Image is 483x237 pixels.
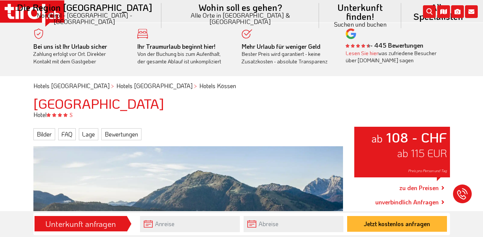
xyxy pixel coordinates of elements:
i: Kontakt [465,5,478,18]
small: Alle Orte in [GEOGRAPHIC_DATA] & [GEOGRAPHIC_DATA] [170,12,310,25]
b: - 445 Bewertungen [346,41,423,49]
small: Nordtirol - [GEOGRAPHIC_DATA] - [GEOGRAPHIC_DATA] [17,12,152,25]
a: Lage [79,128,98,140]
strong: 108 - CHF [386,128,447,146]
i: Karte öffnen [437,5,450,18]
a: zu den Preisen [399,179,439,198]
a: Lesen Sie hier [346,49,378,57]
div: Hotel [28,111,456,119]
div: Unterkunft anfragen [37,217,125,230]
b: Mehr Urlaub für weniger Geld [242,42,320,50]
div: Bester Preis wird garantiert - keine Zusatzkosten - absolute Transparenz [242,43,335,65]
a: Hotels Kössen [199,82,236,90]
div: Zahlung erfolgt vor Ort. Direkter Kontakt mit dem Gastgeber [33,43,126,65]
div: Von der Buchung bis zum Aufenthalt, der gesamte Ablauf ist unkompliziert [137,43,230,65]
a: FAQ [58,128,76,140]
span: Preis pro Person und Tag [408,168,447,173]
a: Bilder [33,128,55,140]
small: ab [371,131,383,145]
a: +43 5375 - 30479 [375,207,439,225]
small: Suchen und buchen [328,21,392,27]
b: Ihr Traumurlaub beginnt hier! [137,42,215,50]
i: Fotogalerie [451,5,464,18]
b: Bei uns ist Ihr Urlaub sicher [33,42,107,50]
a: unverbindlich Anfragen [375,198,439,207]
a: Hotels [GEOGRAPHIC_DATA] [116,82,193,90]
input: Abreise [244,216,343,232]
div: was zufriedene Besucher über [DOMAIN_NAME] sagen [346,49,439,64]
a: Bewertungen [101,128,141,140]
input: Anreise [140,216,240,232]
a: Hotels [GEOGRAPHIC_DATA] [33,82,110,90]
button: Jetzt kostenlos anfragen [347,216,447,232]
h1: [GEOGRAPHIC_DATA] [33,96,450,111]
span: ab 115 EUR [397,146,447,160]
